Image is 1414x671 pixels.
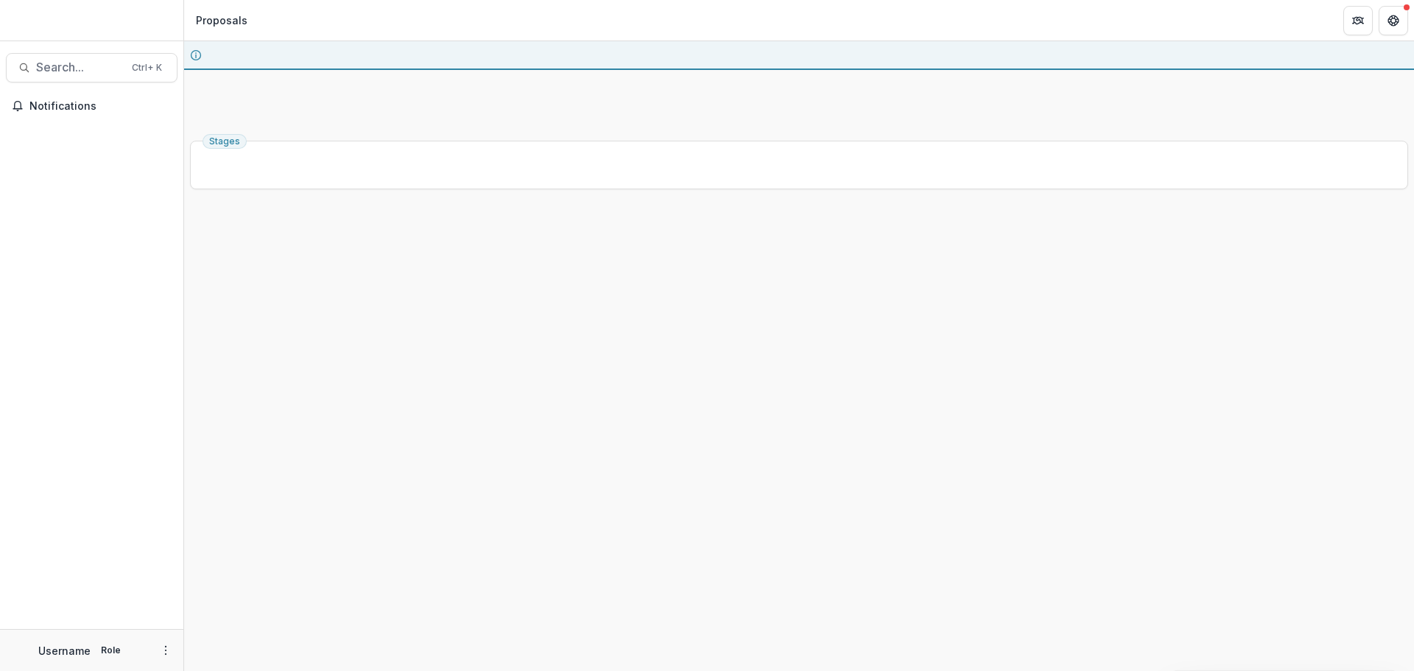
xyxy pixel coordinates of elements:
button: Notifications [6,94,177,118]
button: More [157,642,175,659]
p: Role [96,644,125,657]
p: Username [38,643,91,658]
span: Notifications [29,100,172,113]
div: Ctrl + K [129,60,165,76]
button: Get Help [1379,6,1408,35]
button: Partners [1343,6,1373,35]
nav: breadcrumb [190,10,253,31]
div: Proposals [196,13,247,28]
span: Search... [36,60,123,74]
span: Stages [209,136,240,147]
button: Search... [6,53,177,82]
